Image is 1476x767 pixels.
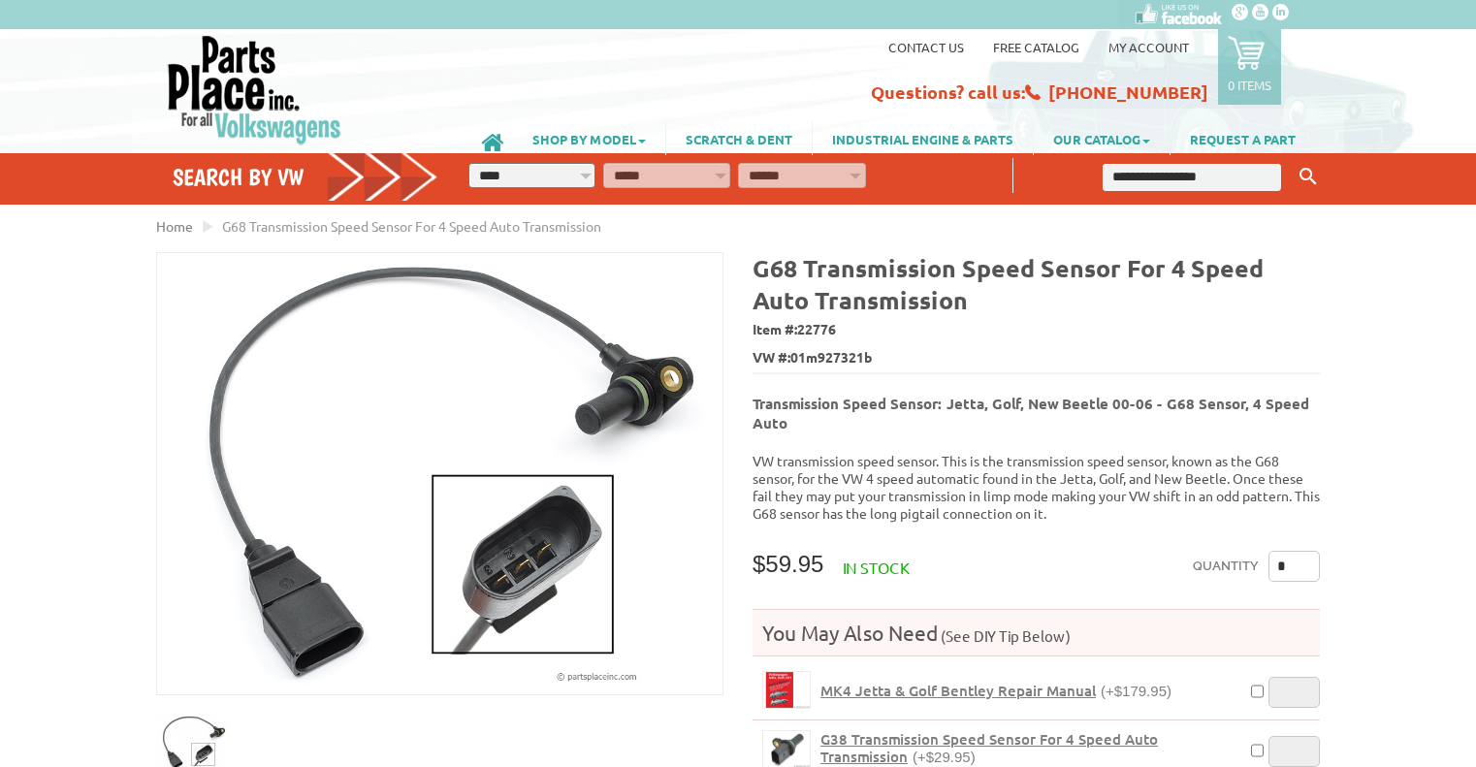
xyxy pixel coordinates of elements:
[222,217,601,235] span: G68 Transmission Speed Sensor For 4 Speed Auto Transmission
[1034,122,1170,155] a: OUR CATALOG
[797,320,836,337] span: 22776
[753,452,1320,522] p: VW transmission speed sensor. This is the transmission speed sensor, known as the G68 sensor, for...
[763,672,810,708] img: MK4 Jetta & Golf Bentley Repair Manual
[513,122,665,155] a: SHOP BY MODEL
[813,122,1033,155] a: INDUSTRIAL ENGINE & PARTS
[820,681,1096,700] span: MK4 Jetta & Golf Bentley Repair Manual
[753,252,1264,315] b: G68 Transmission Speed Sensor For 4 Speed Auto Transmission
[1108,39,1189,55] a: My Account
[753,344,1320,372] span: VW #:
[666,122,812,155] a: SCRATCH & DENT
[790,347,872,368] span: 01m927321b
[1228,77,1271,93] p: 0 items
[156,217,193,235] a: Home
[753,394,1309,432] b: Transmission Speed Sensor: Jetta, Golf, New Beetle 00-06 - G68 Sensor, 4 Speed Auto
[993,39,1079,55] a: Free Catalog
[1294,161,1323,193] button: Keyword Search
[1101,683,1171,699] span: (+$179.95)
[762,671,811,709] a: MK4 Jetta & Golf Bentley Repair Manual
[753,551,823,577] span: $59.95
[820,729,1158,766] span: G38 Transmission Speed Sensor For 4 Speed Auto Transmission
[763,731,810,767] img: G38 Transmission Speed Sensor For 4 Speed Auto Transmission
[843,558,910,577] span: In stock
[753,620,1320,646] h4: You May Also Need
[753,316,1320,344] span: Item #:
[1193,551,1259,582] label: Quantity
[157,253,722,694] img: G68 Transmission Speed Sensor For 4 Speed Auto Transmission
[1218,29,1281,105] a: 0 items
[913,749,976,765] span: (+$29.95)
[166,34,343,145] img: Parts Place Inc!
[888,39,964,55] a: Contact us
[1171,122,1315,155] a: REQUEST A PART
[820,730,1237,766] a: G38 Transmission Speed Sensor For 4 Speed Auto Transmission(+$29.95)
[938,626,1071,645] span: (See DIY Tip Below)
[173,163,438,191] h4: Search by VW
[820,682,1171,700] a: MK4 Jetta & Golf Bentley Repair Manual(+$179.95)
